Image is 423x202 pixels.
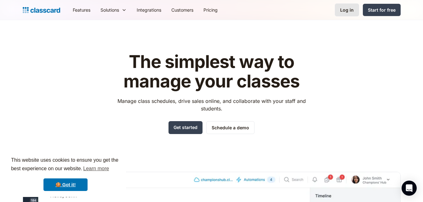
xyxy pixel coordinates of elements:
h1: The simplest way to manage your classes [111,52,312,91]
div: Log in [340,7,354,13]
span: This website uses cookies to ensure you get the best experience on our website. [11,156,120,173]
a: Integrations [132,3,166,17]
div: Start for free [368,7,396,13]
a: Schedule a demo [206,121,254,134]
a: Pricing [198,3,223,17]
p: Manage class schedules, drive sales online, and collaborate with your staff and students. [111,97,312,112]
a: dismiss cookie message [43,178,88,191]
a: learn more about cookies [82,164,110,173]
a: Start for free [363,4,401,16]
div: Solutions [95,3,132,17]
div: Solutions [100,7,119,13]
a: Features [68,3,95,17]
a: Log in [335,3,359,16]
a: home [23,6,60,14]
a: Get started [169,121,203,134]
a: Customers [166,3,198,17]
div: Open Intercom Messenger [402,181,417,196]
div: cookieconsent [5,150,126,197]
